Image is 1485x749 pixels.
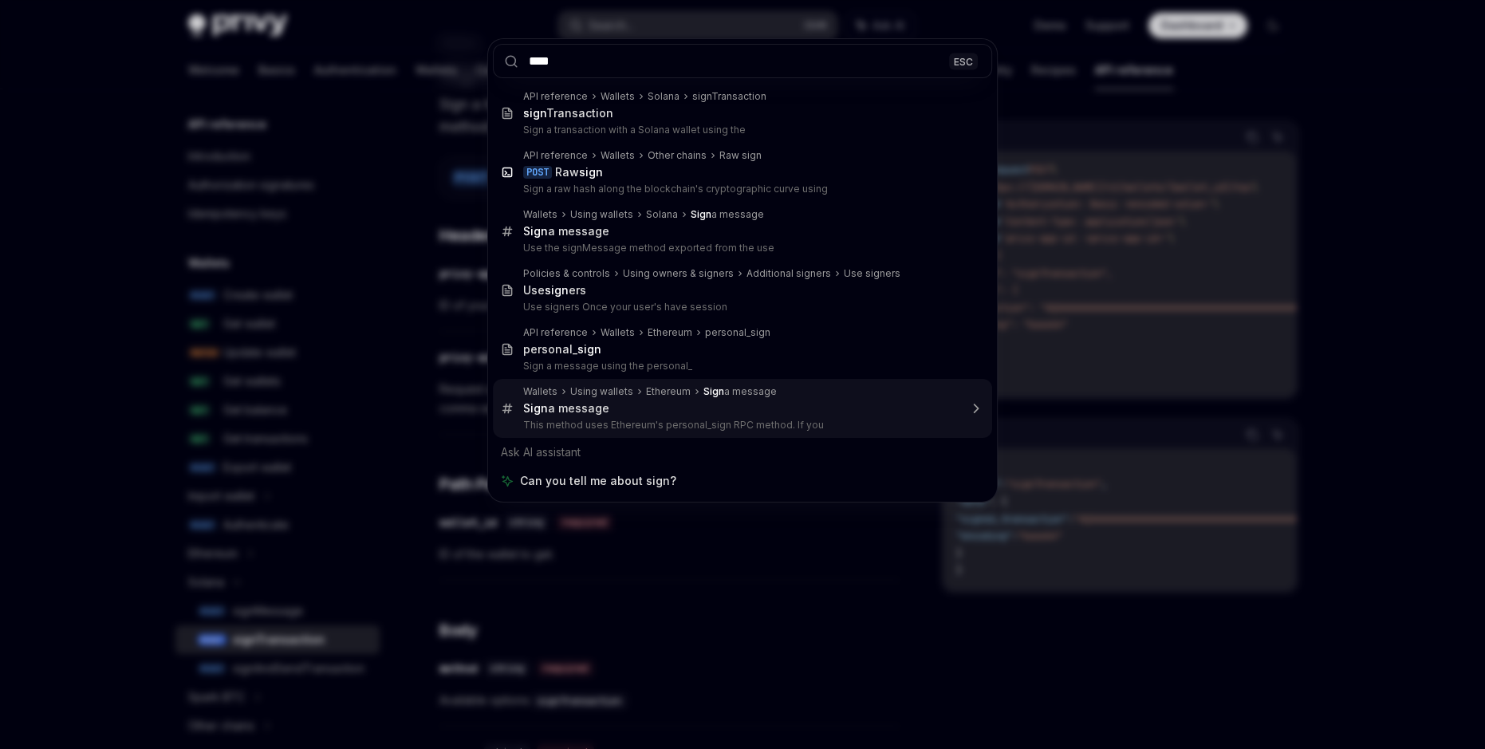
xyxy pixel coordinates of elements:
div: Wallets [601,149,635,162]
div: personal_ [523,342,601,357]
div: personal_sign [705,326,770,339]
div: Raw [555,165,603,179]
div: ESC [949,53,978,69]
div: a message [691,208,764,221]
span: Can you tell me about sign? [520,473,676,489]
div: API reference [523,326,588,339]
div: Ask AI assistant [493,438,992,467]
div: Ethereum [646,385,691,398]
p: This method uses Ethereum's personal_sign RPC method. If you [523,419,959,432]
div: POST [523,166,552,179]
div: Additional signers [746,267,831,280]
b: Sign [523,224,548,238]
div: Solana [648,90,679,103]
b: Sign [523,401,548,415]
p: Sign a message using the personal_ [523,360,959,373]
div: signTransaction [692,90,766,103]
p: Sign a transaction with a Solana wallet using the [523,124,959,136]
div: Wallets [523,385,557,398]
div: a message [523,401,609,416]
div: Use ers [523,283,586,298]
div: Using owners & signers [623,267,734,280]
p: Use signers Once your user's have session [523,301,959,313]
div: API reference [523,90,588,103]
div: Wallets [601,326,635,339]
b: sign [545,283,569,297]
b: sign [577,342,601,356]
p: Use the signMessage method exported from the use [523,242,959,254]
div: API reference [523,149,588,162]
b: sign [523,106,546,120]
b: Sign [691,208,711,220]
p: Sign a raw hash along the blockchain's cryptographic curve using [523,183,959,195]
b: sign [579,165,603,179]
div: Using wallets [570,385,633,398]
div: Other chains [648,149,707,162]
div: Wallets [601,90,635,103]
div: Raw sign [719,149,762,162]
div: Use signers [844,267,900,280]
div: Wallets [523,208,557,221]
div: Using wallets [570,208,633,221]
div: Solana [646,208,678,221]
div: a message [523,224,609,238]
b: Sign [703,385,724,397]
div: a message [703,385,777,398]
div: Policies & controls [523,267,610,280]
div: Ethereum [648,326,692,339]
div: Transaction [523,106,613,120]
